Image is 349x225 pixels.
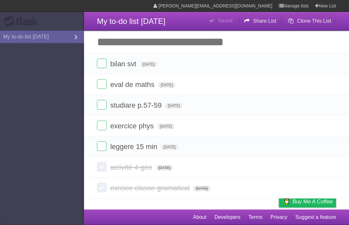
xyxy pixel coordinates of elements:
label: Done [97,59,107,68]
img: Buy me a coffee [282,196,291,207]
button: Clone This List [283,15,336,27]
a: About [193,211,206,223]
label: Done [97,121,107,130]
label: Done [97,141,107,151]
b: Saved [218,18,232,23]
label: Done [97,79,107,89]
a: Developers [214,211,240,223]
span: activité 4 géo [110,163,154,171]
a: Terms [249,211,263,223]
a: Privacy [270,211,287,223]
button: Share List [239,15,281,27]
label: Done [97,100,107,110]
label: Done [97,162,107,172]
span: [DATE] [158,82,175,88]
span: Buy me a coffee [292,196,333,207]
span: exercice phys [110,122,155,130]
span: [DATE] [193,186,211,191]
a: Buy me a coffee [279,196,336,208]
span: exrcice classe gramatical [110,184,191,192]
span: bilan svt [110,60,138,68]
b: Clone This List [297,18,331,24]
span: [DATE] [157,123,175,129]
label: Done [97,183,107,192]
span: leggere 15 min [110,143,159,151]
a: Suggest a feature [295,211,336,223]
span: [DATE] [161,144,178,150]
span: My to-do list [DATE] [97,17,165,26]
div: Flask [3,16,42,27]
span: eval de maths [110,80,156,89]
span: [DATE] [140,61,157,67]
b: Share List [253,18,276,24]
span: [DATE] [156,165,173,171]
span: studiare p.57-59 [110,101,163,109]
span: [DATE] [165,103,183,109]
